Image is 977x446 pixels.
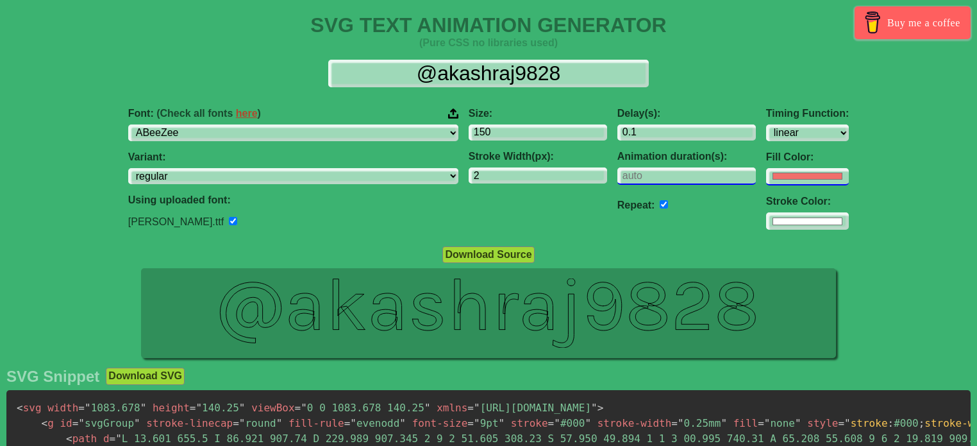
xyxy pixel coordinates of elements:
[766,151,849,163] label: Fill Color:
[499,417,505,429] span: "
[66,433,72,445] span: <
[838,417,850,429] span: ="
[239,402,246,414] span: "
[140,402,147,414] span: "
[78,417,85,429] span: "
[888,417,894,429] span: :
[855,6,971,39] a: Buy me a coffee
[617,124,756,141] input: 0.1s
[106,368,185,384] button: Download SVG
[862,12,884,33] img: Buy me a coffee
[153,402,190,414] span: height
[399,417,406,429] span: "
[660,200,668,209] input: auto
[128,108,261,119] span: Font:
[66,433,97,445] span: path
[344,417,351,429] span: =
[190,402,246,414] span: 140.25
[617,167,756,185] input: auto
[295,402,301,414] span: =
[115,433,122,445] span: "
[42,417,54,429] span: g
[597,417,672,429] span: stroke-width
[795,417,801,429] span: "
[851,417,888,429] span: stroke
[585,417,591,429] span: "
[424,402,431,414] span: "
[78,402,146,414] span: 1083.678
[233,417,239,429] span: =
[766,108,849,119] label: Timing Function:
[239,417,246,429] span: "
[758,417,801,429] span: none
[437,402,467,414] span: xmlns
[288,417,344,429] span: fill-rule
[671,417,678,429] span: =
[6,368,99,386] h2: SVG Snippet
[548,417,555,429] span: =
[678,417,684,429] span: "
[110,433,116,445] span: =
[128,216,224,227] label: [PERSON_NAME].ttf
[733,417,758,429] span: fill
[511,417,548,429] span: stroke
[887,12,960,34] span: Buy me a coffee
[469,167,607,184] input: 2px
[301,402,307,414] span: "
[47,402,78,414] span: width
[72,417,79,429] span: =
[469,124,607,141] input: 100
[156,108,261,119] span: (Check all fonts )
[134,417,140,429] span: "
[448,108,458,119] img: Upload your font
[721,417,727,429] span: "
[328,60,649,87] input: Input Text Here
[412,417,468,429] span: font-size
[591,402,597,414] span: "
[190,402,196,414] span: =
[467,417,474,429] span: =
[344,417,406,429] span: evenodd
[469,108,607,119] label: Size:
[295,402,431,414] span: 0 0 1083.678 140.25
[467,402,474,414] span: =
[85,402,91,414] span: "
[442,246,534,263] button: Download Source
[350,417,356,429] span: "
[276,417,283,429] span: "
[766,196,849,207] label: Stroke Color:
[597,402,604,414] span: >
[42,417,48,429] span: <
[617,200,655,210] label: Repeat:
[103,433,110,445] span: d
[72,417,140,429] span: svgGroup
[467,402,597,414] span: [URL][DOMAIN_NAME]
[146,417,233,429] span: stroke-linecap
[78,402,85,414] span: =
[128,194,458,206] label: Using uploaded font:
[617,151,756,162] label: Animation duration(s):
[233,417,282,429] span: round
[17,402,42,414] span: svg
[467,417,505,429] span: 9pt
[764,417,771,429] span: "
[196,402,202,414] span: "
[469,151,607,162] label: Stroke Width(px):
[758,417,764,429] span: =
[229,217,237,225] input: Remove font
[548,417,591,429] span: #000
[474,402,480,414] span: "
[17,402,23,414] span: <
[60,417,72,429] span: id
[251,402,294,414] span: viewBox
[671,417,727,429] span: 0.25mm
[236,108,258,119] a: here
[128,151,458,163] label: Variant:
[474,417,480,429] span: "
[807,417,838,429] span: style
[919,417,925,429] span: ;
[554,417,560,429] span: "
[617,108,756,119] label: Delay(s):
